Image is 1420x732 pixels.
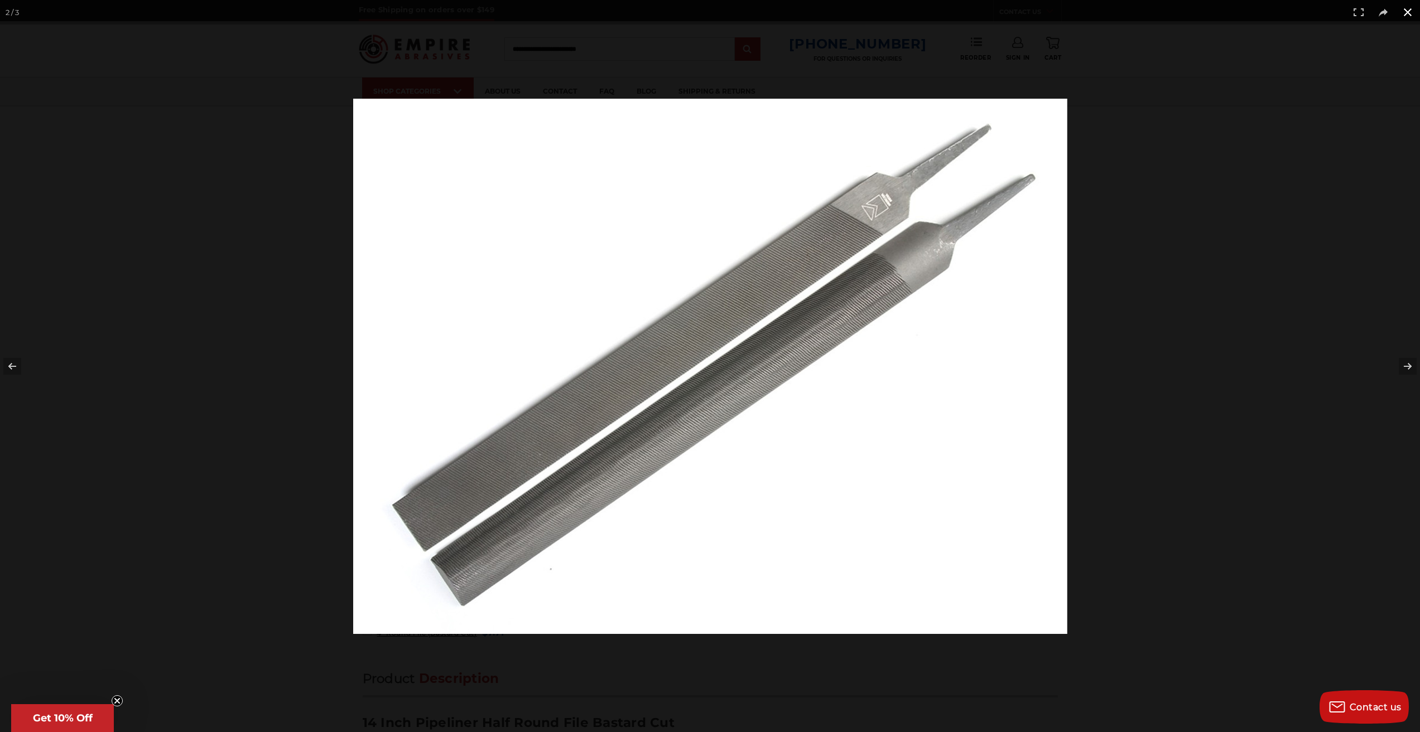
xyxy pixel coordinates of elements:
button: Contact us [1320,690,1409,724]
button: Next (arrow right) [1381,338,1420,394]
button: Close teaser [112,695,123,706]
div: Get 10% OffClose teaser [11,704,114,732]
span: Get 10% Off [33,712,93,724]
span: Contact us [1350,702,1402,712]
img: Pipeliner_Files_Both_Sides__79408.1570197475.jpg [353,99,1067,634]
